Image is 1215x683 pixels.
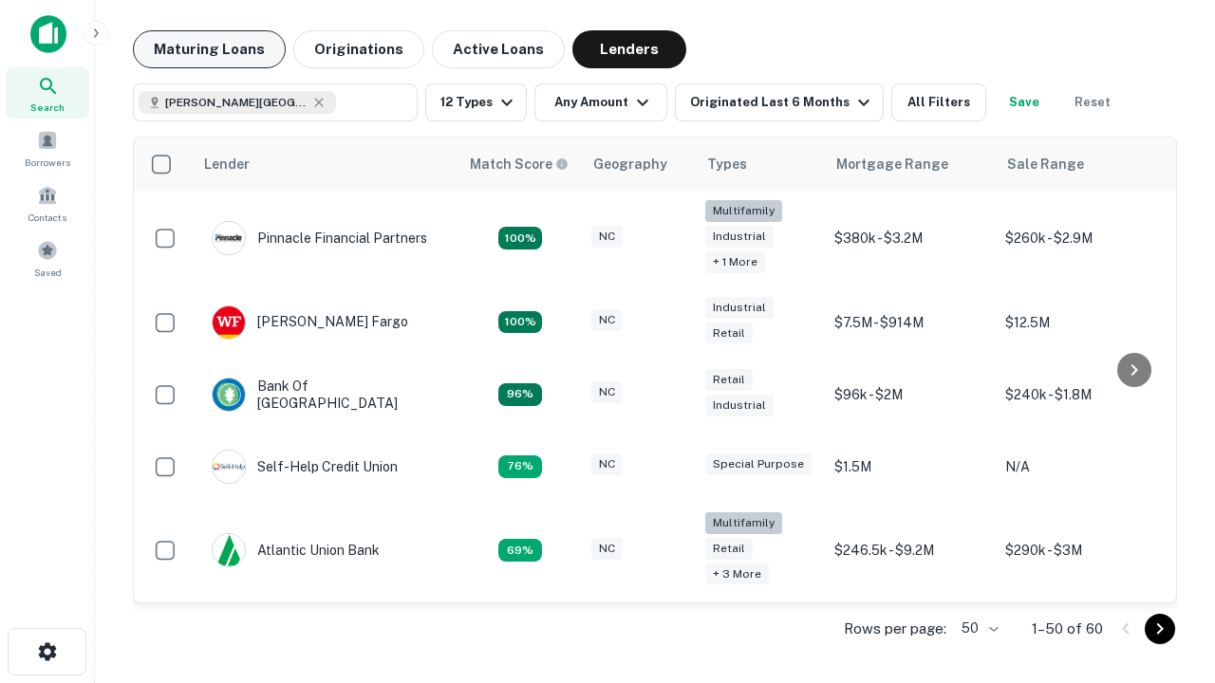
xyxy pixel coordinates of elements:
div: Matching Properties: 11, hasApolloMatch: undefined [498,455,542,478]
div: Bank Of [GEOGRAPHIC_DATA] [212,378,439,412]
button: Reset [1062,83,1123,121]
button: Originated Last 6 Months [675,83,884,121]
div: NC [591,226,623,248]
div: Mortgage Range [836,153,948,175]
div: NC [591,381,623,403]
td: $380k - $3.2M [825,191,996,286]
button: Maturing Loans [133,30,286,68]
td: $1.5M [825,431,996,503]
div: NC [591,538,623,560]
span: Borrowers [25,155,70,170]
th: Capitalize uses an advanced AI algorithm to match your search with the best lender. The match sco... [458,138,582,191]
img: picture [213,534,245,566]
p: Rows per page: [844,618,946,640]
button: Any Amount [534,83,667,121]
img: picture [213,451,245,483]
div: Lender [204,153,250,175]
h6: Match Score [470,154,565,175]
td: $246.5k - $9.2M [825,503,996,599]
th: Sale Range [996,138,1167,191]
div: Multifamily [705,200,782,222]
div: Sale Range [1007,153,1084,175]
button: All Filters [891,83,986,121]
div: NC [591,309,623,331]
td: $96k - $2M [825,359,996,431]
div: Self-help Credit Union [212,450,398,484]
div: Originated Last 6 Months [690,91,875,114]
button: 12 Types [425,83,527,121]
div: Industrial [705,297,774,319]
th: Types [696,138,825,191]
td: $7.5M - $914M [825,286,996,359]
th: Geography [582,138,696,191]
span: Contacts [28,210,66,225]
div: Matching Properties: 14, hasApolloMatch: undefined [498,383,542,406]
div: [PERSON_NAME] Fargo [212,305,408,340]
th: Lender [193,138,458,191]
div: Retail [705,538,753,560]
div: Industrial [705,226,774,248]
div: Retail [705,323,753,344]
button: Originations [293,30,424,68]
div: Geography [593,153,667,175]
div: + 1 more [705,251,765,273]
td: $260k - $2.9M [996,191,1167,286]
td: $290k - $3M [996,503,1167,599]
span: [PERSON_NAME][GEOGRAPHIC_DATA], [GEOGRAPHIC_DATA] [165,94,308,111]
img: picture [213,306,245,339]
iframe: Chat Widget [1120,531,1215,622]
p: 1–50 of 60 [1032,618,1103,640]
td: N/A [996,431,1167,503]
th: Mortgage Range [825,138,996,191]
div: Matching Properties: 15, hasApolloMatch: undefined [498,311,542,334]
button: Save your search to get updates of matches that match your search criteria. [994,83,1055,121]
img: picture [213,378,245,411]
button: Active Loans [432,30,565,68]
div: Pinnacle Financial Partners [212,221,427,255]
div: Capitalize uses an advanced AI algorithm to match your search with the best lender. The match sco... [470,154,569,175]
a: Search [6,67,89,119]
div: Matching Properties: 10, hasApolloMatch: undefined [498,539,542,562]
div: 50 [954,615,1001,642]
div: + 3 more [705,563,769,585]
a: Saved [6,232,89,284]
a: Borrowers [6,122,89,174]
div: Industrial [705,395,774,416]
button: Lenders [572,30,686,68]
td: $12.5M [996,286,1167,359]
span: Search [30,100,65,115]
div: Special Purpose [705,453,812,475]
div: Retail [705,369,753,391]
img: picture [213,222,245,254]
img: capitalize-icon.png [30,15,66,53]
div: Matching Properties: 26, hasApolloMatch: undefined [498,227,542,249]
td: $240k - $1.8M [996,359,1167,431]
span: Saved [34,265,62,280]
div: Types [707,153,747,175]
div: Atlantic Union Bank [212,533,380,567]
a: Contacts [6,177,89,229]
div: NC [591,453,623,475]
button: Go to next page [1145,614,1175,644]
div: Multifamily [705,512,782,534]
